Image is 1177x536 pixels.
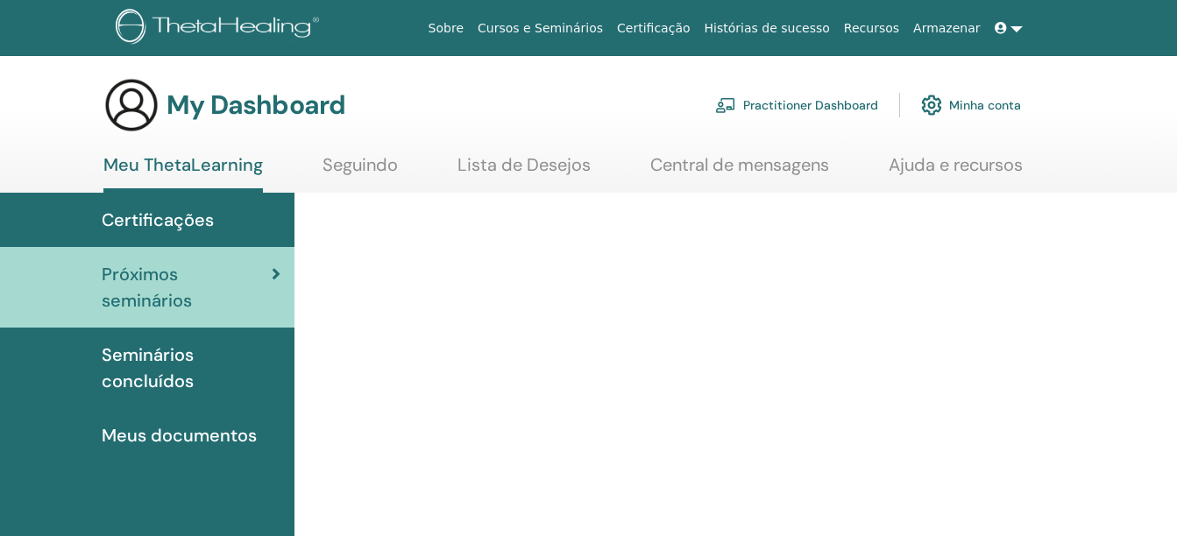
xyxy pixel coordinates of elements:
[715,97,736,113] img: chalkboard-teacher.svg
[422,12,471,45] a: Sobre
[921,90,942,120] img: cog.svg
[650,154,829,188] a: Central de mensagens
[471,12,610,45] a: Cursos e Seminários
[103,77,160,133] img: generic-user-icon.jpg
[921,86,1021,124] a: Minha conta
[698,12,837,45] a: Histórias de sucesso
[102,342,280,394] span: Seminários concluídos
[889,154,1023,188] a: Ajuda e recursos
[102,261,272,314] span: Próximos seminários
[610,12,697,45] a: Certificação
[116,9,325,48] img: logo.png
[103,154,263,193] a: Meu ThetaLearning
[457,154,591,188] a: Lista de Desejos
[167,89,345,121] h3: My Dashboard
[323,154,398,188] a: Seguindo
[102,422,257,448] span: Meus documentos
[715,86,878,124] a: Practitioner Dashboard
[837,12,906,45] a: Recursos
[906,12,987,45] a: Armazenar
[102,207,214,233] span: Certificações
